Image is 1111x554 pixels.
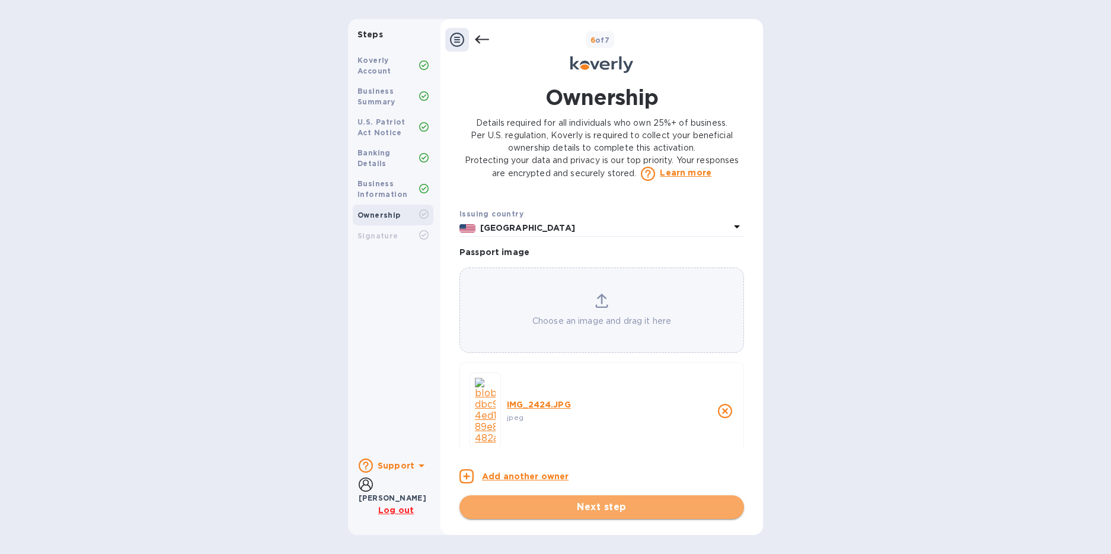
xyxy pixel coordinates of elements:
[460,315,743,327] p: Choose an image and drag it here
[590,36,595,44] span: 6
[545,82,658,112] h1: Ownership
[378,461,414,470] b: Support
[357,87,395,106] b: Business Summary
[357,56,391,75] b: Koverly Account
[482,470,569,483] p: Add another owner
[357,148,391,168] b: Banking Details
[459,224,475,233] img: US
[459,246,744,258] p: Passport image
[459,495,744,519] button: Next step
[357,117,406,137] b: U.S. Patriot Act Notice
[359,493,426,502] b: [PERSON_NAME]
[357,179,407,199] b: Business Information
[357,231,398,240] b: Signature
[459,117,744,181] p: Details required for all individuals who own 25%+ of business. Per U.S. regulation, Koverly is re...
[716,402,734,420] button: close
[357,30,383,39] b: Steps
[475,378,496,444] img: blob:https://app.koverly.com/bd96401f-dbc9-4ed1-89e8-482a49d6f5ee
[469,500,735,514] span: Next step
[507,413,524,422] span: jpeg
[378,505,414,515] u: Log out
[470,372,501,449] a: blob:https://app.koverly.com/bd96401f-dbc9-4ed1-89e8-482a49d6f5ee
[480,223,575,233] b: [GEOGRAPHIC_DATA]
[590,36,610,44] b: of 7
[459,209,523,218] b: Issuing country
[660,167,711,179] a: Learn more
[459,469,569,483] button: Add another owner
[507,399,690,410] a: IMG_2424.JPG
[357,211,401,219] b: Ownership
